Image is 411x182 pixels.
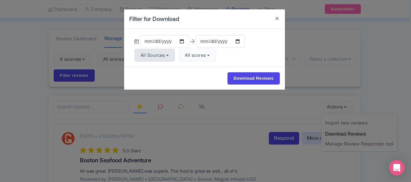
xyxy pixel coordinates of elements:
button: Close [269,9,285,28]
h4: Filter for Download [129,15,179,23]
div: Open Intercom Messenger [389,160,405,176]
button: All scores [179,49,216,62]
button: All Sources [134,49,175,62]
input: Download Reviews [227,72,280,85]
